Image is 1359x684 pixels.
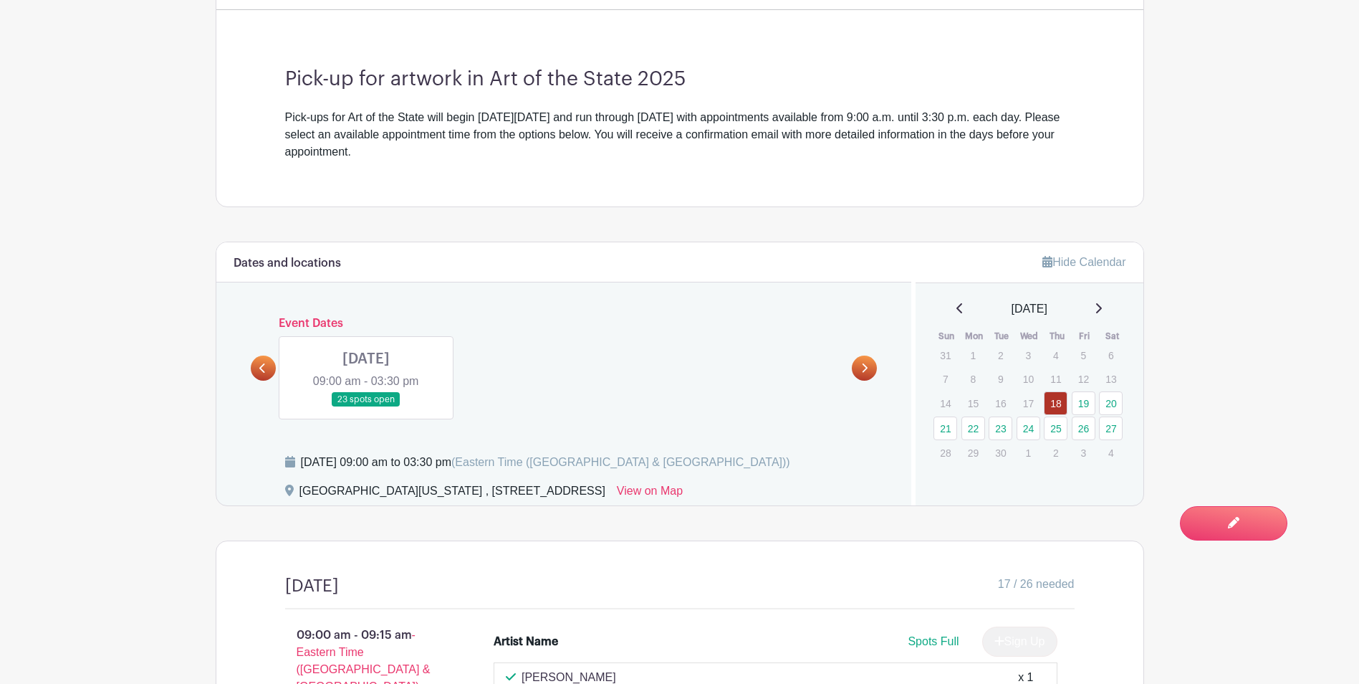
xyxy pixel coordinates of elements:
h4: [DATE] [285,576,339,597]
p: 9 [989,368,1012,390]
span: 17 / 26 needed [998,576,1075,593]
th: Mon [961,329,989,343]
p: 14 [933,392,957,414]
th: Sun [933,329,961,343]
div: [DATE] 09:00 am to 03:30 pm [301,454,790,471]
a: Hide Calendar [1042,256,1125,268]
p: 2 [1044,442,1067,464]
p: 30 [989,442,1012,464]
a: 22 [961,417,985,440]
a: 19 [1072,391,1095,415]
a: 26 [1072,417,1095,440]
p: 1 [1017,442,1040,464]
p: 17 [1017,392,1040,414]
p: 29 [961,442,985,464]
p: 31 [933,344,957,366]
div: Pick-ups for Art of the State will begin [DATE][DATE] and run through [DATE] with appointments av... [285,109,1075,161]
div: [GEOGRAPHIC_DATA][US_STATE] , [STREET_ADDRESS] [299,483,605,505]
a: 27 [1099,417,1123,440]
p: 11 [1044,368,1067,390]
p: 10 [1017,368,1040,390]
th: Sat [1098,329,1126,343]
p: 8 [961,368,985,390]
p: 3 [1017,344,1040,366]
th: Thu [1043,329,1071,343]
a: View on Map [617,483,683,505]
p: 12 [1072,368,1095,390]
span: Spots Full [908,635,959,647]
div: Artist Name [494,633,558,650]
p: 6 [1099,344,1123,366]
th: Wed [1016,329,1044,343]
a: 21 [933,417,957,440]
a: 25 [1044,417,1067,440]
a: 18 [1044,391,1067,415]
a: 20 [1099,391,1123,415]
a: 23 [989,417,1012,440]
a: 24 [1017,417,1040,440]
p: 2 [989,344,1012,366]
span: (Eastern Time ([GEOGRAPHIC_DATA] & [GEOGRAPHIC_DATA])) [451,456,790,468]
p: 15 [961,392,985,414]
th: Fri [1071,329,1099,343]
h3: Pick-up for artwork in Art of the State 2025 [285,67,1075,92]
p: 28 [933,442,957,464]
h6: Dates and locations [234,257,341,270]
p: 4 [1044,344,1067,366]
p: 4 [1099,442,1123,464]
p: 3 [1072,442,1095,464]
h6: Event Dates [276,317,853,331]
th: Tue [988,329,1016,343]
span: [DATE] [1012,300,1047,318]
p: 1 [961,344,985,366]
p: 16 [989,392,1012,414]
p: 7 [933,368,957,390]
p: 13 [1099,368,1123,390]
p: 5 [1072,344,1095,366]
